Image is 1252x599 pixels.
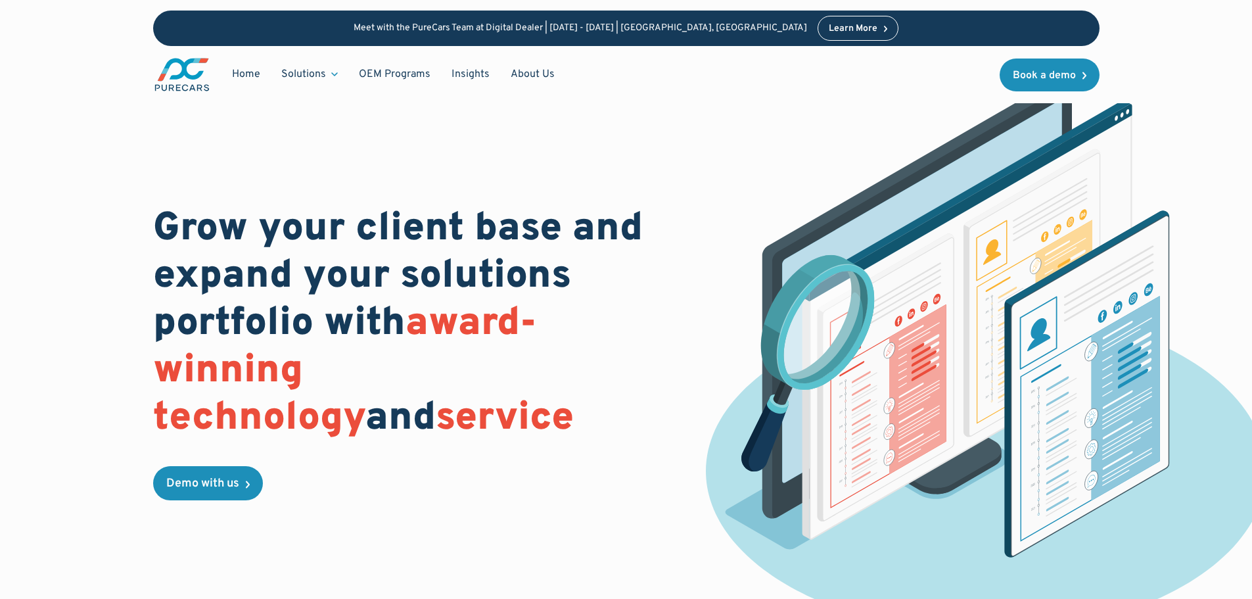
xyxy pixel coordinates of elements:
span: award-winning technology [153,299,537,444]
a: Home [221,62,271,87]
a: Book a demo [1000,59,1100,91]
div: Book a demo [1013,70,1076,81]
a: Insights [441,62,500,87]
a: Learn More [818,16,899,41]
div: Learn More [829,24,877,34]
a: OEM Programs [348,62,441,87]
img: purecars logo [153,57,211,93]
p: Meet with the PureCars Team at Digital Dealer | [DATE] - [DATE] | [GEOGRAPHIC_DATA], [GEOGRAPHIC_... [354,23,807,34]
h1: Grow your client base and expand your solutions portfolio with and [153,206,664,443]
div: Demo with us [166,478,239,490]
a: main [153,57,211,93]
div: Solutions [271,62,348,87]
a: Demo with us [153,466,263,500]
span: service [436,394,574,444]
div: Solutions [281,67,326,82]
a: About Us [500,62,565,87]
